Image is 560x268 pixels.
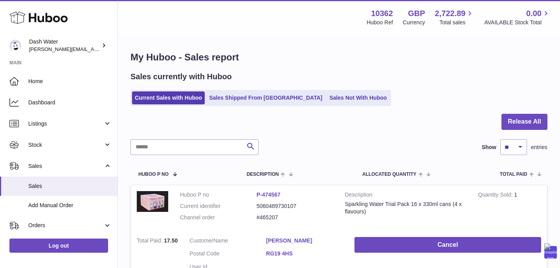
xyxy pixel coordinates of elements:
[531,144,547,151] span: entries
[501,114,547,130] button: Release All
[257,214,333,221] dd: #465207
[28,222,103,229] span: Orders
[137,237,164,246] strong: Total Paid
[266,237,343,244] a: [PERSON_NAME]
[28,99,112,106] span: Dashboard
[435,8,475,26] a: 2,722.89 Total sales
[327,91,389,104] a: Sales Not With Huboo
[28,78,112,85] span: Home
[29,38,100,53] div: Dash Water
[164,237,178,244] span: 17.50
[472,185,547,231] td: 1
[132,91,205,104] a: Current Sales with Huboo
[9,239,108,253] a: Log out
[482,144,496,151] label: Show
[28,182,112,190] span: Sales
[435,8,466,19] span: 2,722.89
[367,19,393,26] div: Huboo Ref
[439,19,474,26] span: Total sales
[484,19,551,26] span: AVAILABLE Stock Total
[266,250,343,257] a: RG19 4HS
[484,8,551,26] a: 0.00 AVAILABLE Stock Total
[403,19,425,26] div: Currency
[28,141,103,149] span: Stock
[28,120,103,128] span: Listings
[246,172,279,177] span: Description
[345,201,466,215] div: Sparkling Water Trial Pack 16 x 330ml cans (4 x flavours)
[362,172,417,177] span: ALLOCATED Quantity
[189,237,266,246] dt: Name
[9,40,21,51] img: james@dash-water.com
[371,8,393,19] strong: 10362
[257,191,281,198] a: P-474567
[180,214,257,221] dt: Channel order
[478,191,514,200] strong: Quantity Sold
[130,71,232,82] h2: Sales currently with Huboo
[189,250,266,259] dt: Postal Code
[354,237,541,253] button: Cancel
[29,46,158,52] span: [PERSON_NAME][EMAIL_ADDRESS][DOMAIN_NAME]
[180,191,257,199] dt: Huboo P no
[500,172,527,177] span: Total paid
[189,237,213,244] span: Customer
[180,202,257,210] dt: Current identifier
[345,191,466,201] strong: Description
[137,191,168,212] img: 103621728051306.png
[257,202,333,210] dd: 5060489730107
[408,8,425,19] strong: GBP
[130,51,547,64] h1: My Huboo - Sales report
[28,162,103,170] span: Sales
[206,91,325,104] a: Sales Shipped From [GEOGRAPHIC_DATA]
[138,172,169,177] span: Huboo P no
[28,202,112,209] span: Add Manual Order
[526,8,542,19] span: 0.00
